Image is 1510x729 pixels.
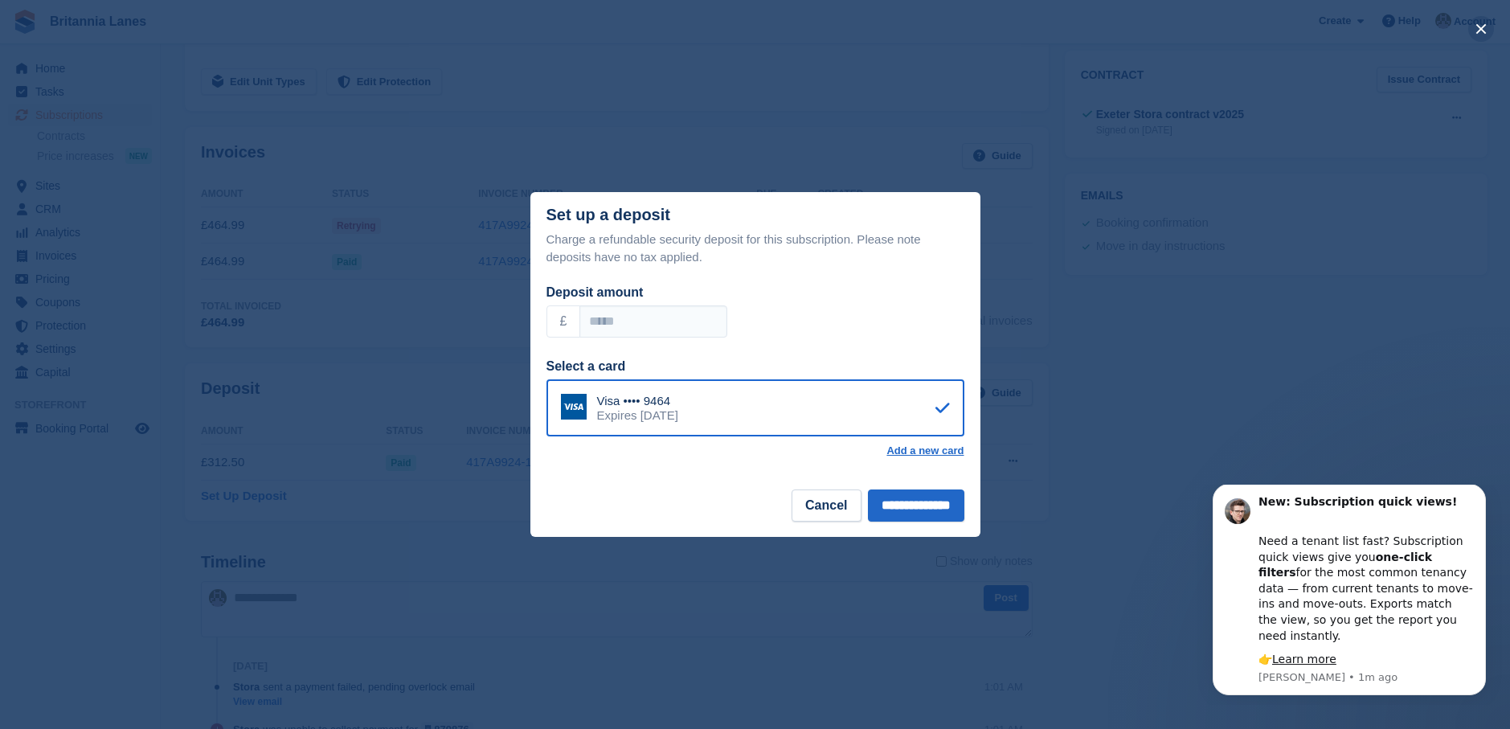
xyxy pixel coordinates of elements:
iframe: Intercom notifications message [1189,485,1510,705]
img: Visa Logo [561,394,587,420]
div: Message content [70,10,285,183]
div: Need a tenant list fast? Subscription quick views give you for the most common tenancy data — fro... [70,33,285,159]
img: Profile image for Steven [36,14,62,39]
p: Message from Steven, sent 1m ago [70,186,285,200]
button: Cancel [792,489,861,522]
div: Expires [DATE] [597,408,678,423]
button: close [1468,16,1494,42]
div: Set up a deposit [546,206,670,224]
div: 👉 [70,167,285,183]
a: Add a new card [886,444,964,457]
a: Learn more [84,168,148,181]
b: New: Subscription quick views! [70,10,268,23]
label: Deposit amount [546,285,644,299]
div: Select a card [546,357,964,376]
p: Charge a refundable security deposit for this subscription. Please note deposits have no tax appl... [546,231,964,267]
div: Visa •••• 9464 [597,394,678,408]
